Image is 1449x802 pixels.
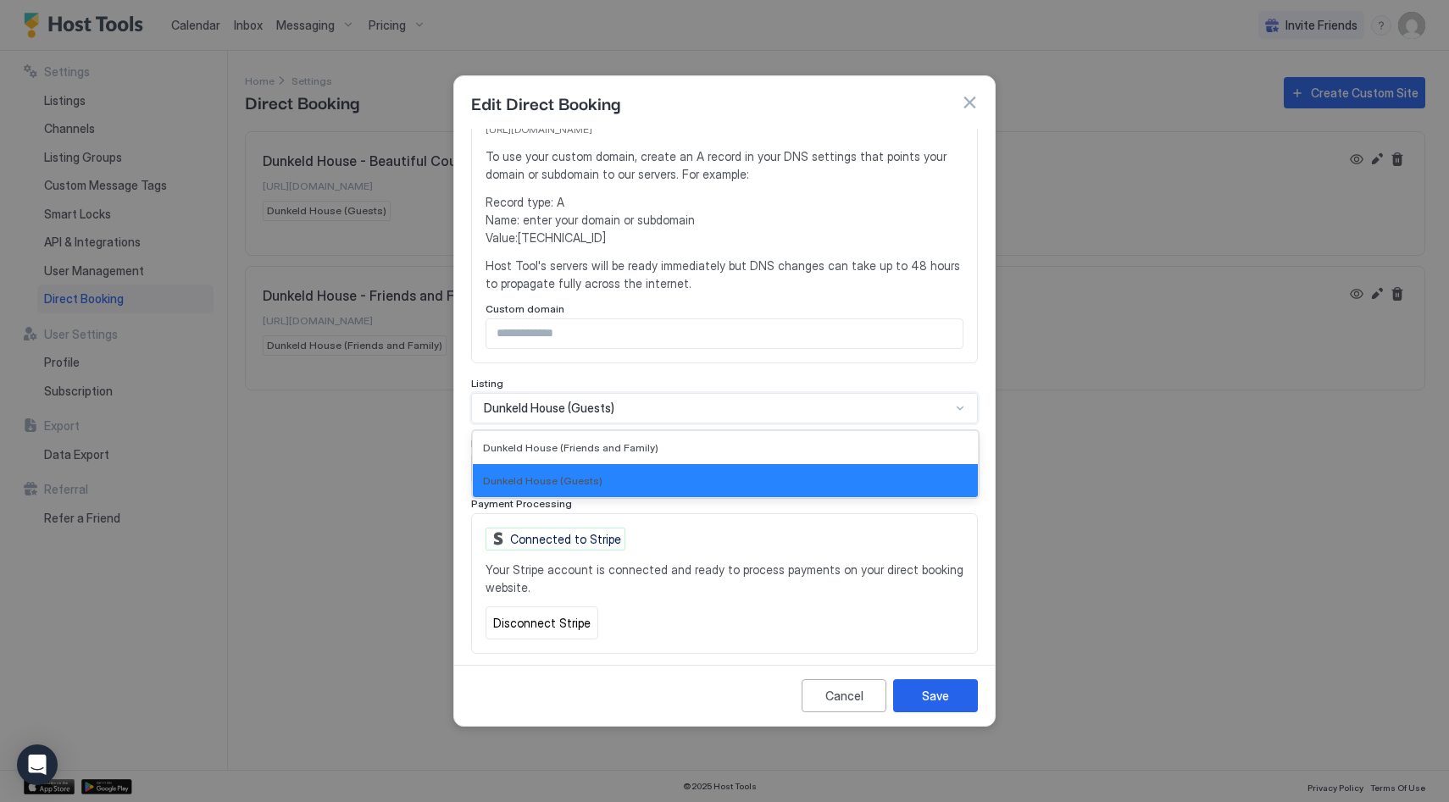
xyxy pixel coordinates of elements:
span: Custom domain [486,302,564,315]
input: Input Field [486,319,963,348]
button: Disconnect Stripe [486,606,598,639]
span: Edit Direct Booking [471,90,620,115]
span: Listing group [471,437,536,450]
button: Cancel [802,679,886,712]
span: Your Stripe account is connected and ready to process payments on your direct booking website. [486,561,963,596]
div: Save [922,687,949,705]
span: Dunkeld House (Guests) [484,401,614,416]
div: Connected to Stripe [486,528,625,550]
span: Listing [471,377,503,390]
span: Host Tool's servers will be ready immediately but DNS changes can take up to 48 hours to propagat... [486,257,963,292]
div: Cancel [825,687,863,705]
div: Open Intercom Messenger [17,744,58,785]
span: Dunkeld House (Friends and Family) [483,441,658,454]
span: Payment Processing [471,497,572,510]
span: Dunkeld House (Guests) [483,474,602,487]
span: [URL][DOMAIN_NAME] [486,122,963,137]
span: Record type: A Name: enter your domain or subdomain Value: [TECHNICAL_ID] [486,193,963,246]
button: Save [893,679,978,712]
span: To use your custom domain, create an A record in your DNS settings that points your domain or sub... [486,147,963,183]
